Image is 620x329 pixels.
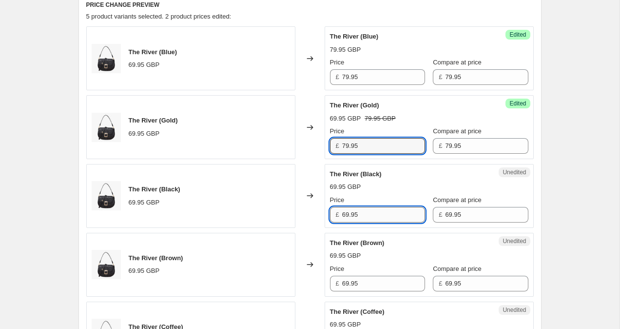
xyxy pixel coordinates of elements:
[433,127,482,135] span: Compare at price
[365,114,396,123] strike: 79.95 GBP
[433,196,482,204] span: Compare at price
[503,168,526,176] span: Unedited
[330,308,385,315] span: The River (Coffee)
[330,196,345,204] span: Price
[92,113,121,142] img: Sda71585325014d7bb53558b5a230955df_80x.jpg
[129,60,160,70] div: 69.95 GBP
[129,254,183,262] span: The River (Brown)
[509,31,526,39] span: Edited
[92,250,121,279] img: Sda71585325014d7bb53558b5a230955df_80x.jpg
[129,185,180,193] span: The River (Black)
[433,59,482,66] span: Compare at price
[92,44,121,73] img: Sda71585325014d7bb53558b5a230955df_80x.jpg
[330,127,345,135] span: Price
[439,142,442,149] span: £
[330,182,361,192] div: 69.95 GBP
[129,198,160,207] div: 69.95 GBP
[439,280,442,287] span: £
[336,142,339,149] span: £
[330,33,379,40] span: The River (Blue)
[336,211,339,218] span: £
[86,1,534,9] h6: PRICE CHANGE PREVIEW
[503,306,526,314] span: Unedited
[509,100,526,107] span: Edited
[129,117,178,124] span: The River (Gold)
[92,181,121,210] img: Sda71585325014d7bb53558b5a230955df_80x.jpg
[86,13,232,20] span: 5 product variants selected. 2 product prices edited:
[330,59,345,66] span: Price
[503,237,526,245] span: Unedited
[129,48,177,56] span: The River (Blue)
[439,211,442,218] span: £
[336,73,339,81] span: £
[330,239,385,247] span: The River (Brown)
[129,129,160,139] div: 69.95 GBP
[330,45,361,55] div: 79.95 GBP
[336,280,339,287] span: £
[330,265,345,272] span: Price
[330,102,379,109] span: The River (Gold)
[129,266,160,276] div: 69.95 GBP
[330,170,382,178] span: The River (Black)
[330,251,361,261] div: 69.95 GBP
[433,265,482,272] span: Compare at price
[330,114,361,123] div: 69.95 GBP
[439,73,442,81] span: £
